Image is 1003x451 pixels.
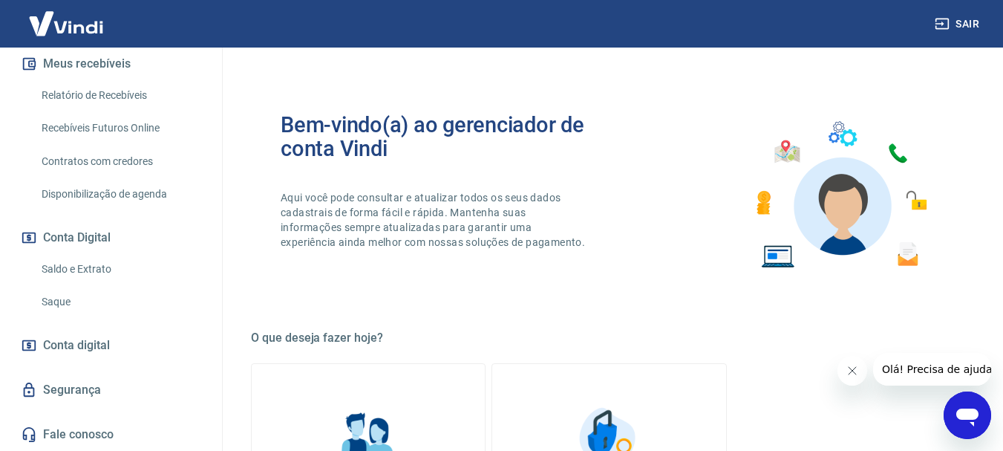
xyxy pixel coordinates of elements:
button: Conta Digital [18,221,204,254]
a: Segurança [18,374,204,406]
span: Conta digital [43,335,110,356]
a: Recebíveis Futuros Online [36,113,204,143]
button: Sair [932,10,985,38]
a: Disponibilização de agenda [36,179,204,210]
button: Meus recebíveis [18,48,204,80]
h2: Bem-vindo(a) ao gerenciador de conta Vindi [281,113,610,160]
img: Vindi [18,1,114,46]
iframe: Botão para abrir a janela de mensagens [944,392,991,439]
a: Saque [36,287,204,317]
a: Contratos com credores [36,146,204,177]
a: Saldo e Extrato [36,254,204,285]
span: Olá! Precisa de ajuda? [9,10,125,22]
a: Conta digital [18,329,204,362]
a: Fale conosco [18,418,204,451]
a: Relatório de Recebíveis [36,80,204,111]
h5: O que deseja fazer hoje? [251,331,967,345]
iframe: Fechar mensagem [837,356,867,386]
iframe: Mensagem da empresa [873,353,991,386]
img: Imagem de um avatar masculino com diversos icones exemplificando as funcionalidades do gerenciado... [743,113,938,277]
p: Aqui você pode consultar e atualizar todos os seus dados cadastrais de forma fácil e rápida. Mant... [281,190,588,250]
